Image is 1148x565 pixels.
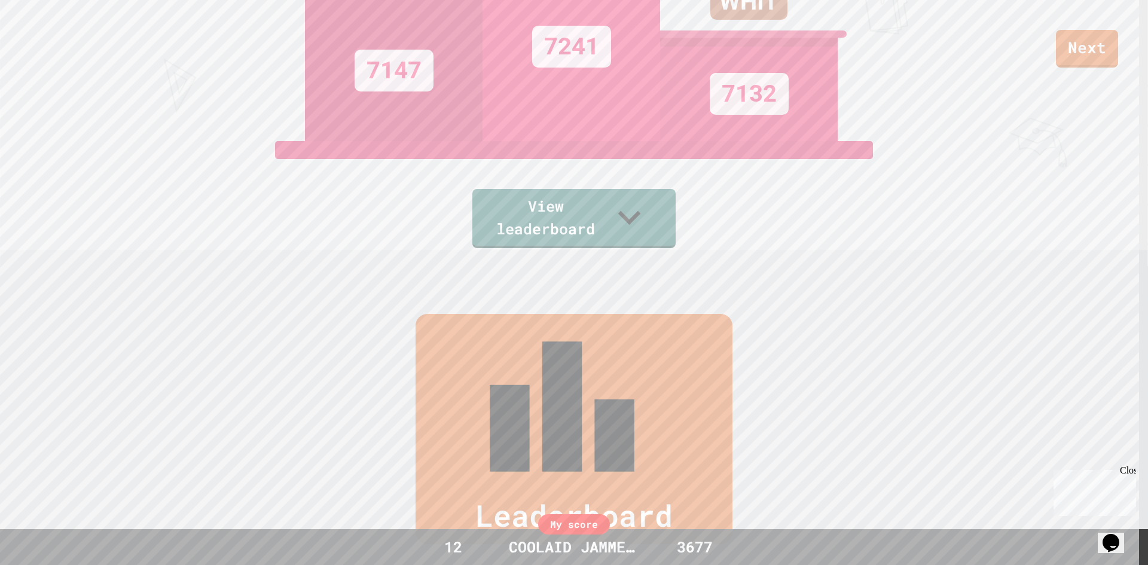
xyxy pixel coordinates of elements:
div: 7147 [355,50,433,91]
div: COOLAID JAMMERS [497,536,651,558]
div: 3677 [651,536,738,558]
div: Chat with us now!Close [5,5,83,76]
div: 7241 [532,26,611,68]
div: My score [538,514,610,535]
a: View leaderboard [472,189,676,248]
div: 12 [410,536,497,558]
iframe: chat widget [1098,517,1136,553]
div: Leaderboard [416,314,732,544]
iframe: chat widget [1049,465,1136,516]
a: Next [1056,30,1118,68]
div: 7132 [710,73,789,115]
